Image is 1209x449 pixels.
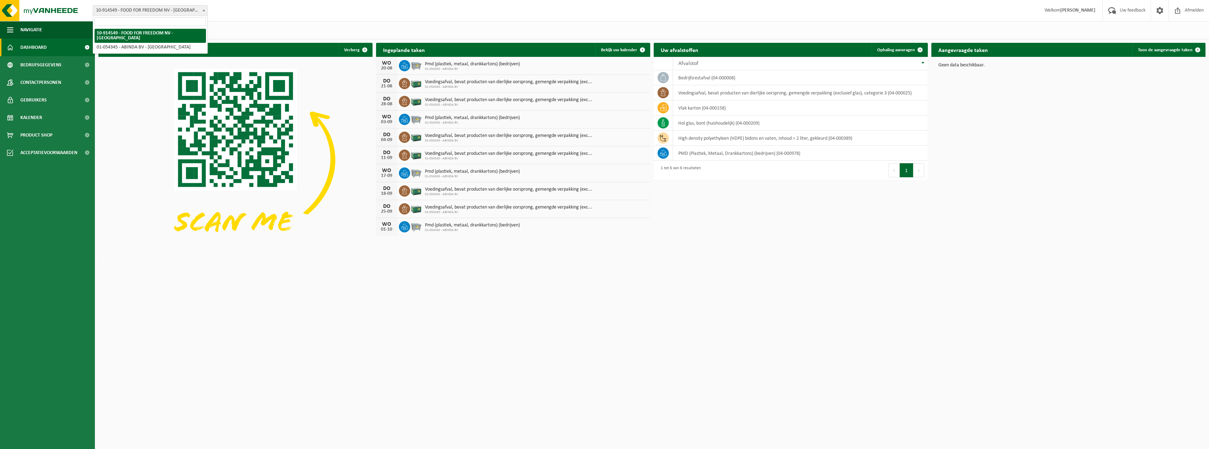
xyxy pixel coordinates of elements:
[425,169,520,174] span: Pmd (plastiek, metaal, drankkartons) (bedrijven)
[410,131,422,143] img: PB-LB-0680-HPE-GN-01
[95,29,206,43] li: 10-914549 - FOOD FOR FREEDOM NV - [GEOGRAPHIC_DATA]
[410,166,422,178] img: WB-2500-GAL-GY-01
[595,43,649,57] a: Bekijk uw kalender
[380,78,394,84] div: DO
[673,70,928,85] td: bedrijfsrestafval (04-000008)
[20,144,77,161] span: Acceptatievoorwaarden
[380,84,394,89] div: 21-08
[425,157,592,161] span: 01-054345 - ABINDA BV
[20,74,61,91] span: Contactpersonen
[380,186,394,191] div: DO
[425,67,520,71] span: 01-054345 - ABINDA BV
[380,66,394,71] div: 20-08
[877,48,915,52] span: Ophaling aanvragen
[1060,8,1095,13] strong: [PERSON_NAME]
[425,192,592,197] span: 01-054345 - ABINDA BV
[657,163,701,178] div: 1 tot 6 van 6 resultaten
[380,191,394,196] div: 18-09
[425,115,520,121] span: Pmd (plastiek, metaal, drankkartons) (bedrijven)
[20,39,47,56] span: Dashboard
[410,220,422,232] img: WB-2500-GAL-GY-01
[673,100,928,115] td: vlak karton (04-000158)
[425,187,592,192] span: Voedingsafval, bevat producten van dierlijke oorsprong, gemengde verpakking (exc...
[344,48,360,52] span: Verberg
[380,173,394,178] div: 17-09
[673,115,928,131] td: hol glas, bont (huishoudelijk) (04-000209)
[425,61,520,67] span: Pmd (plastiek, metaal, drankkartons) (bedrijven)
[95,43,206,52] li: 01-054345 - ABINDA BV - [GEOGRAPHIC_DATA]
[900,163,913,177] button: 1
[938,63,1198,68] p: Geen data beschikbaar.
[93,5,208,16] span: 10-914549 - FOOD FOR FREEDOM NV - MALDEGEM
[380,168,394,173] div: WO
[20,21,42,39] span: Navigatie
[93,6,207,15] span: 10-914549 - FOOD FOR FREEDOM NV - MALDEGEM
[380,60,394,66] div: WO
[410,77,422,89] img: PB-LB-0680-HPE-GN-01
[20,109,42,126] span: Kalender
[410,95,422,107] img: PB-LB-0680-HPE-GN-01
[380,120,394,125] div: 03-09
[20,56,62,74] span: Bedrijfsgegevens
[913,163,924,177] button: Next
[380,204,394,209] div: DO
[425,210,592,214] span: 01-054345 - ABINDA BV
[380,96,394,102] div: DO
[20,126,52,144] span: Product Shop
[425,151,592,157] span: Voedingsafval, bevat producten van dierlijke oorsprong, gemengde verpakking (exc...
[425,97,592,103] span: Voedingsafval, bevat producten van dierlijke oorsprong, gemengde verpakking (exc...
[1138,48,1192,52] span: Toon de aangevraagde taken
[376,43,432,57] h2: Ingeplande taken
[410,113,422,125] img: WB-2500-GAL-GY-01
[20,91,47,109] span: Gebruikers
[98,57,373,262] img: Download de VHEPlus App
[425,228,520,232] span: 01-054345 - ABINDA BV
[673,131,928,146] td: high density polyethyleen (HDPE) bidons en vaten, inhoud > 2 liter, gekleurd (04-000389)
[601,48,637,52] span: Bekijk uw kalender
[678,61,698,66] span: Afvalstof
[380,222,394,227] div: WO
[425,133,592,139] span: Voedingsafval, bevat producten van dierlijke oorsprong, gemengde verpakking (exc...
[425,121,520,125] span: 01-054345 - ABINDA BV
[673,85,928,100] td: voedingsafval, bevat producten van dierlijke oorsprong, gemengde verpakking (exclusief glas), cat...
[425,79,592,85] span: Voedingsafval, bevat producten van dierlijke oorsprong, gemengde verpakking (exc...
[673,146,928,161] td: PMD (Plastiek, Metaal, Drankkartons) (bedrijven) (04-000978)
[872,43,927,57] a: Ophaling aanvragen
[425,174,520,179] span: 01-054345 - ABINDA BV
[410,202,422,214] img: PB-LB-0680-HPE-GN-01
[888,163,900,177] button: Previous
[338,43,372,57] button: Verberg
[425,139,592,143] span: 01-054345 - ABINDA BV
[380,102,394,107] div: 28-08
[425,85,592,89] span: 01-054345 - ABINDA BV
[380,209,394,214] div: 25-09
[931,43,995,57] h2: Aangevraagde taken
[425,223,520,228] span: Pmd (plastiek, metaal, drankkartons) (bedrijven)
[410,184,422,196] img: PB-LB-0680-HPE-GN-01
[380,114,394,120] div: WO
[380,156,394,160] div: 11-09
[410,148,422,160] img: PB-LB-0680-HPE-GN-01
[425,103,592,107] span: 01-054345 - ABINDA BV
[425,205,592,210] span: Voedingsafval, bevat producten van dierlijke oorsprong, gemengde verpakking (exc...
[410,59,422,71] img: WB-2500-GAL-GY-01
[380,227,394,232] div: 01-10
[1132,43,1205,57] a: Toon de aangevraagde taken
[380,150,394,156] div: DO
[654,43,705,57] h2: Uw afvalstoffen
[380,138,394,143] div: 04-09
[380,132,394,138] div: DO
